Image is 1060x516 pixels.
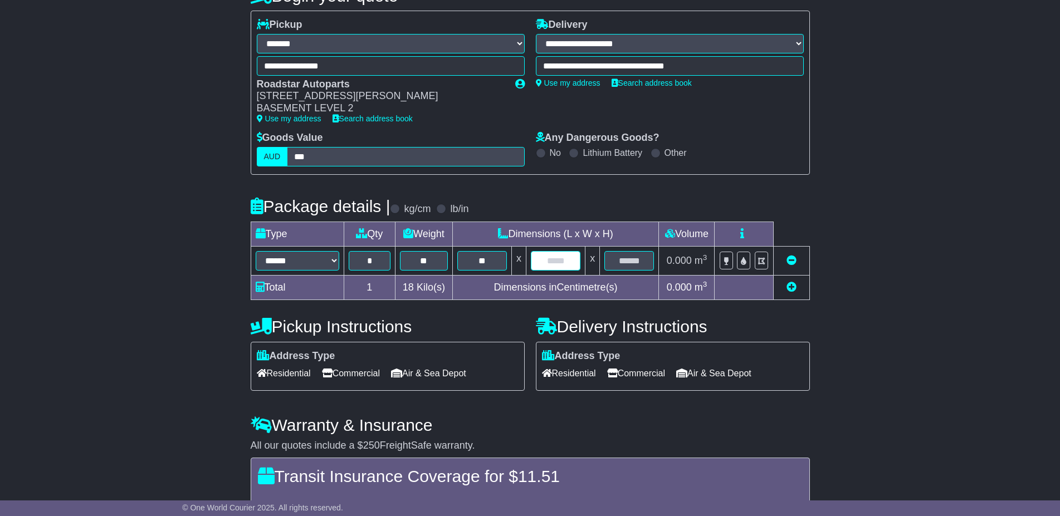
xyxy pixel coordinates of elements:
h4: Pickup Instructions [251,317,525,336]
label: Address Type [542,350,621,362]
label: Delivery [536,19,588,31]
span: 11.51 [518,467,560,485]
span: m [695,282,707,293]
div: Roadstar Autoparts [257,78,504,91]
h4: Transit Insurance Coverage for $ [258,467,803,485]
span: Air & Sea Depot [676,365,751,382]
span: 18 [403,282,414,293]
span: 0.000 [667,282,692,293]
td: Dimensions in Centimetre(s) [452,275,659,299]
label: No [550,148,561,158]
td: Qty [344,222,395,246]
h4: Warranty & Insurance [251,416,810,434]
span: 0.000 [667,255,692,266]
label: Goods Value [257,132,323,144]
label: lb/in [450,203,468,215]
td: Volume [659,222,715,246]
div: [STREET_ADDRESS][PERSON_NAME] [257,90,504,102]
td: Total [251,275,344,299]
label: Address Type [257,350,335,362]
td: Type [251,222,344,246]
a: Remove this item [787,255,797,266]
a: Use my address [257,114,321,123]
span: Air & Sea Depot [391,365,466,382]
label: Any Dangerous Goods? [536,132,660,144]
label: Lithium Battery [583,148,642,158]
a: Use my address [536,78,600,87]
td: 1 [344,275,395,299]
span: Residential [257,365,311,382]
sup: 3 [703,280,707,288]
label: Pickup [257,19,302,31]
td: Weight [395,222,453,246]
span: Commercial [607,365,665,382]
sup: 3 [703,253,707,262]
td: x [585,246,600,275]
h4: Package details | [251,197,390,215]
td: Kilo(s) [395,275,453,299]
td: x [511,246,526,275]
span: 250 [363,440,380,451]
label: kg/cm [404,203,431,215]
div: BASEMENT LEVEL 2 [257,102,504,115]
span: m [695,255,707,266]
a: Search address book [333,114,413,123]
label: AUD [257,147,288,166]
h4: Delivery Instructions [536,317,810,336]
span: Commercial [322,365,380,382]
span: © One World Courier 2025. All rights reserved. [182,503,343,512]
a: Add new item [787,282,797,293]
span: Residential [542,365,596,382]
td: Dimensions (L x W x H) [452,222,659,246]
a: Search address book [612,78,692,87]
div: All our quotes include a $ FreightSafe warranty. [251,440,810,452]
label: Other [665,148,687,158]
